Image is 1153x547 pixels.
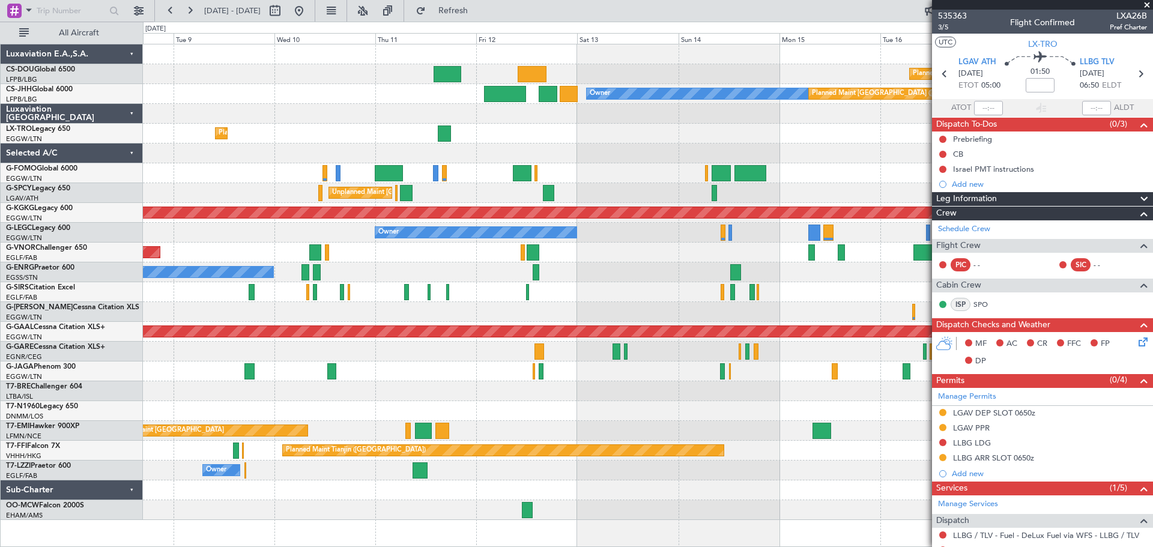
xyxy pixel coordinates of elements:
[6,264,74,271] a: G-ENRGPraetor 600
[1094,259,1121,270] div: - -
[145,24,166,34] div: [DATE]
[936,318,1050,332] span: Dispatch Checks and Weather
[6,264,34,271] span: G-ENRG
[378,223,399,241] div: Owner
[6,293,37,302] a: EGLF/FAB
[219,124,297,142] div: Planned Maint Dusseldorf
[6,462,31,470] span: T7-LZZI
[6,352,42,361] a: EGNR/CEG
[953,164,1034,174] div: Israel PMT instructions
[973,259,1000,270] div: - -
[6,125,32,133] span: LX-TRO
[975,355,986,367] span: DP
[410,1,482,20] button: Refresh
[951,298,970,311] div: ISP
[951,102,971,114] span: ATOT
[6,502,39,509] span: OO-MCW
[6,225,32,232] span: G-LEGC
[953,134,992,144] div: Prebriefing
[1110,22,1147,32] span: Pref Charter
[6,86,32,93] span: CS-JHH
[476,33,577,44] div: Fri 12
[1006,338,1017,350] span: AC
[779,33,880,44] div: Mon 15
[1010,16,1075,29] div: Flight Confirmed
[1028,38,1058,50] span: LX-TRO
[812,85,1001,103] div: Planned Maint [GEOGRAPHIC_DATA] ([GEOGRAPHIC_DATA])
[1110,373,1127,386] span: (0/4)
[109,422,224,440] div: Planned Maint [GEOGRAPHIC_DATA]
[953,408,1035,418] div: LGAV DEP SLOT 0650z
[6,372,42,381] a: EGGW/LTN
[6,363,34,370] span: G-JAGA
[6,511,43,520] a: EHAM/AMS
[935,37,956,47] button: UTC
[974,101,1003,115] input: --:--
[6,244,35,252] span: G-VNOR
[938,10,967,22] span: 535363
[936,514,969,528] span: Dispatch
[6,75,37,84] a: LFPB/LBG
[6,392,33,401] a: LTBA/ISL
[6,343,105,351] a: G-GARECessna Citation XLS+
[6,304,139,311] a: G-[PERSON_NAME]Cessna Citation XLS
[6,66,75,73] a: CS-DOUGlobal 6500
[6,205,73,212] a: G-KGKGLegacy 600
[31,29,127,37] span: All Aircraft
[6,214,42,223] a: EGGW/LTN
[6,165,77,172] a: G-FOMOGlobal 6000
[6,324,105,331] a: G-GAALCessna Citation XLS+
[6,234,42,243] a: EGGW/LTN
[975,338,987,350] span: MF
[6,324,34,331] span: G-GAAL
[428,7,479,15] span: Refresh
[6,66,34,73] span: CS-DOU
[174,33,274,44] div: Tue 9
[938,223,990,235] a: Schedule Crew
[6,423,79,430] a: T7-EMIHawker 900XP
[953,453,1034,463] div: LLBG ARR SLOT 0650z
[6,185,32,192] span: G-SPCY
[6,225,70,232] a: G-LEGCLegacy 600
[936,207,957,220] span: Crew
[953,149,963,159] div: CB
[13,23,130,43] button: All Aircraft
[1067,338,1081,350] span: FFC
[6,304,73,311] span: G-[PERSON_NAME]
[1101,338,1110,350] span: FP
[936,374,964,388] span: Permits
[938,391,996,403] a: Manage Permits
[913,65,1102,83] div: Planned Maint [GEOGRAPHIC_DATA] ([GEOGRAPHIC_DATA])
[6,174,42,183] a: EGGW/LTN
[6,134,42,144] a: EGGW/LTN
[953,530,1139,540] a: LLBG / TLV - Fuel - DeLux Fuel via WFS - LLBG / TLV
[981,80,1000,92] span: 05:00
[6,273,38,282] a: EGSS/STN
[6,403,40,410] span: T7-N1960
[590,85,610,103] div: Owner
[286,441,426,459] div: Planned Maint Tianjin ([GEOGRAPHIC_DATA])
[6,343,34,351] span: G-GARE
[1110,10,1147,22] span: LXA26B
[1030,66,1050,78] span: 01:50
[6,363,76,370] a: G-JAGAPhenom 300
[6,284,29,291] span: G-SIRS
[6,383,31,390] span: T7-BRE
[6,403,78,410] a: T7-N1960Legacy 650
[6,165,37,172] span: G-FOMO
[958,80,978,92] span: ETOT
[204,5,261,16] span: [DATE] - [DATE]
[6,423,29,430] span: T7-EMI
[938,498,998,510] a: Manage Services
[6,432,41,441] a: LFMN/NCE
[958,68,983,80] span: [DATE]
[953,423,990,433] div: LGAV PPR
[375,33,476,44] div: Thu 11
[1080,56,1115,68] span: LLBG TLV
[6,253,37,262] a: EGLF/FAB
[6,412,43,421] a: DNMM/LOS
[6,284,75,291] a: G-SIRSCitation Excel
[6,462,71,470] a: T7-LZZIPraetor 600
[936,239,981,253] span: Flight Crew
[6,86,73,93] a: CS-JHHGlobal 6000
